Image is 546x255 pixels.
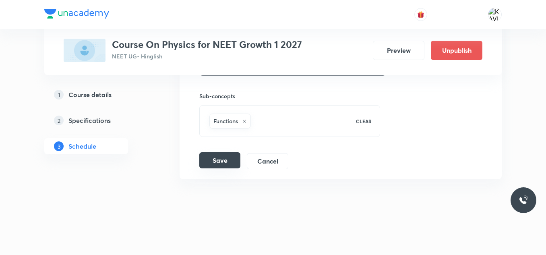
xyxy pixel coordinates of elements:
button: avatar [414,8,427,21]
p: 1 [54,90,64,100]
a: 1Course details [44,87,154,103]
button: Unpublish [431,41,482,60]
a: Company Logo [44,9,109,21]
p: 3 [54,141,64,151]
button: Preview [373,41,424,60]
button: Save [199,152,240,168]
img: Company Logo [44,9,109,19]
h6: Functions [213,117,238,125]
button: Cancel [247,153,288,169]
img: 74A8A638-0AF0-4EE6-BC1E-491B46662739_plus.png [64,39,105,62]
h6: Sub-concepts [199,92,380,100]
p: NEET UG • Hinglish [112,52,302,60]
img: avatar [417,11,424,18]
img: ttu [519,195,528,205]
h3: Course On Physics for NEET Growth 1 2027 [112,39,302,50]
a: 2Specifications [44,112,154,129]
p: CLEAR [356,118,372,125]
img: KAVITA YADAV [488,8,502,21]
p: 2 [54,116,64,125]
h5: Course details [68,90,112,100]
h5: Schedule [68,141,96,151]
h5: Specifications [68,116,111,125]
